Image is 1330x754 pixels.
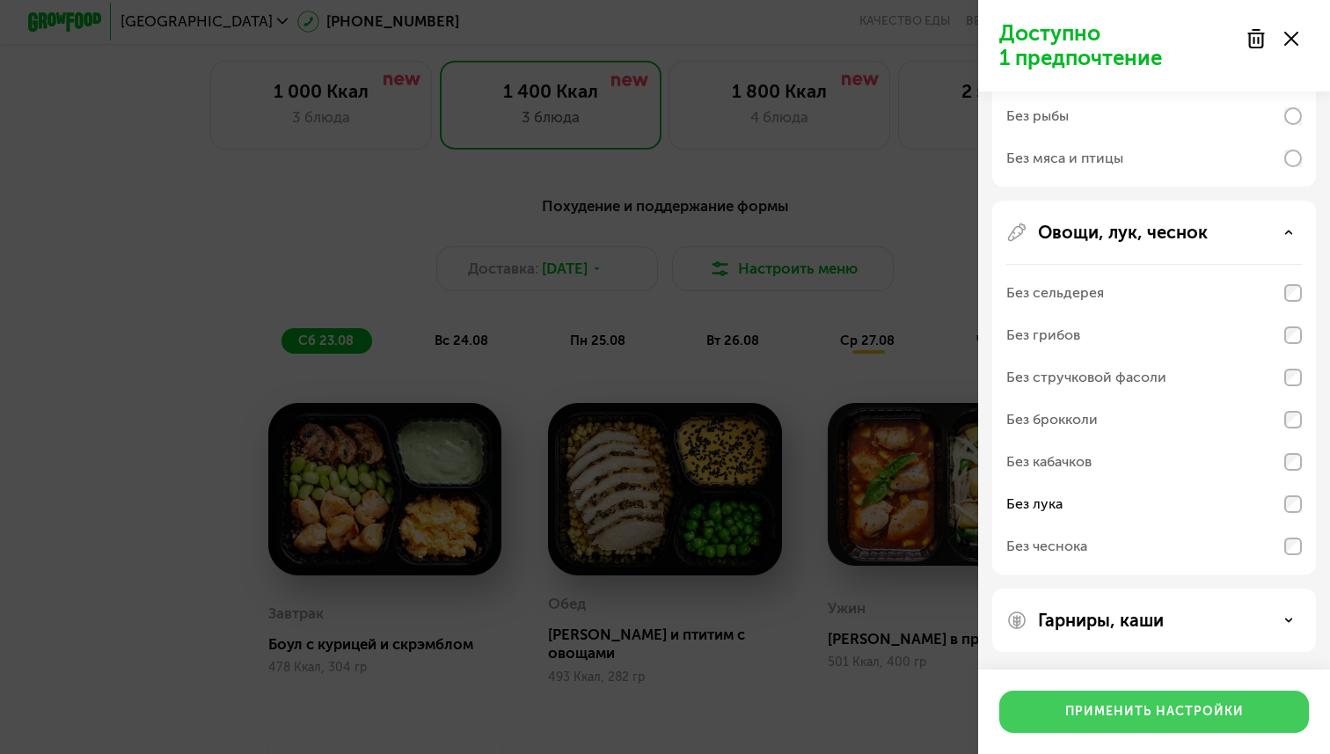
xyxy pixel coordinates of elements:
[1006,451,1092,472] div: Без кабачков
[1038,222,1208,243] p: Овощи, лук, чеснок
[1006,106,1069,127] div: Без рыбы
[1006,325,1080,346] div: Без грибов
[1006,148,1123,169] div: Без мяса и птицы
[1006,367,1166,388] div: Без стручковой фасоли
[1065,703,1244,721] div: Применить настройки
[999,21,1235,70] p: Доступно 1 предпочтение
[1006,409,1098,430] div: Без брокколи
[1006,536,1087,557] div: Без чеснока
[1038,610,1164,631] p: Гарниры, каши
[1006,494,1063,515] div: Без лука
[1006,282,1104,304] div: Без сельдерея
[999,691,1309,733] button: Применить настройки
